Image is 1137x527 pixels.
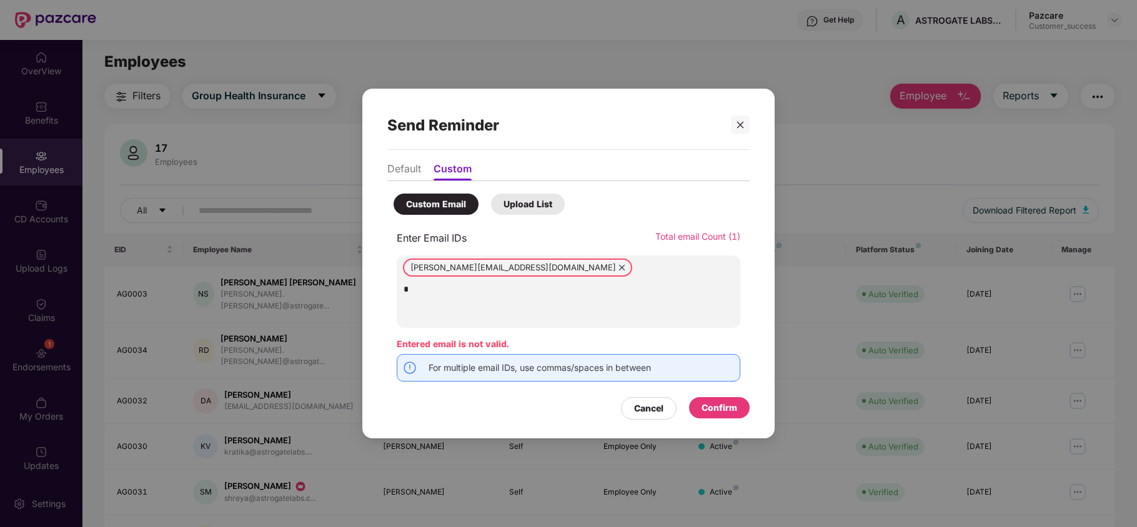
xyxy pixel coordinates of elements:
div: [PERSON_NAME][EMAIL_ADDRESS][DOMAIN_NAME] [410,261,616,273]
div: Enter Email IDs [397,230,467,246]
div: Upload List [504,197,552,211]
div: Send Reminder [387,101,720,150]
p: Entered email is not valid. [397,337,655,351]
div: Total email Count (1) [655,230,740,246]
span: close [736,121,745,129]
div: Confirm [702,401,737,415]
div: Custom Email [406,197,466,211]
li: Custom [434,162,472,180]
div: Cancel [634,401,663,415]
div: For multiple email IDs, use commas/spaces in between [429,361,651,375]
img: svg+xml;base64,PHN2ZyB3aWR0aD0iMjAiIGhlaWdodD0iMjAiIHZpZXdCb3g9IjAgMCAyMCAyMCIgZmlsbD0ibm9uZSIgeG... [404,361,416,375]
li: Default [387,162,421,180]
